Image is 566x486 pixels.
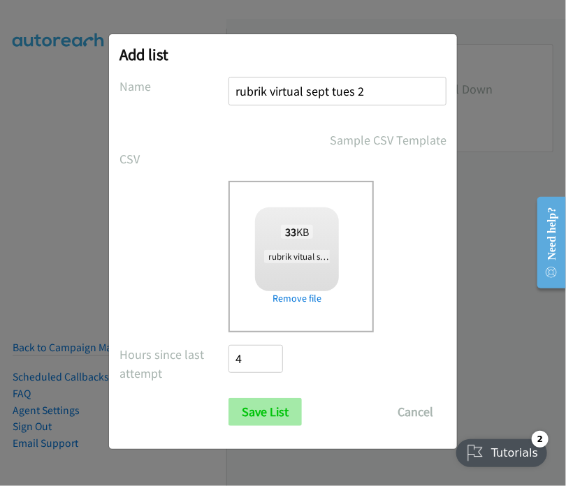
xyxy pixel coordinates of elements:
label: Name [119,77,228,96]
h2: Add list [119,45,447,64]
span: KB [281,225,314,239]
iframe: Checklist [448,425,556,476]
iframe: Resource Center [526,187,566,298]
strong: 33 [285,225,296,239]
button: Cancel [384,398,447,426]
a: Sample CSV Template [330,131,447,149]
a: Remove file [255,291,339,306]
label: Hours since last attempt [119,345,228,383]
input: Save List [228,398,302,426]
label: CSV [119,149,228,168]
span: rubrik vitual sept event tues 2.xlsx [264,250,398,263]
